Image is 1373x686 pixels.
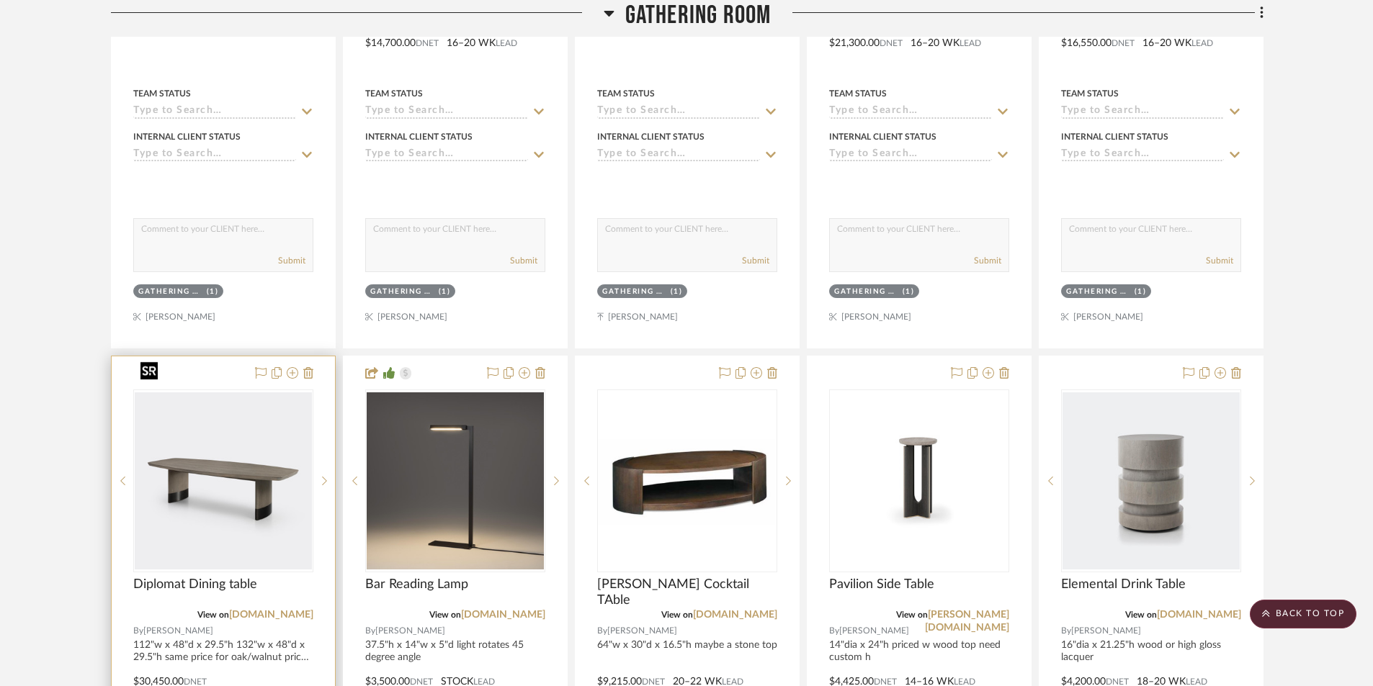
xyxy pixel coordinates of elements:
[1063,392,1240,569] img: Elemental Drink Table
[365,130,473,143] div: Internal Client Status
[365,577,468,592] span: Bar Reading Lamp
[829,130,936,143] div: Internal Client Status
[1061,624,1071,638] span: By
[671,286,683,297] div: (1)
[367,392,544,569] img: Bar Reading Lamp
[829,577,934,592] span: Pavilion Side Table
[903,286,915,297] div: (1)
[597,105,760,119] input: Type to Search…
[1125,610,1157,619] span: View on
[598,390,777,572] div: 0
[370,286,435,297] div: Gathering Room
[974,254,1001,267] button: Submit
[133,624,143,638] span: By
[831,419,1008,543] img: Pavilion Side Table
[278,254,305,267] button: Submit
[1061,87,1119,100] div: Team Status
[197,610,229,619] span: View on
[510,254,537,267] button: Submit
[742,254,769,267] button: Submit
[229,610,313,620] a: [DOMAIN_NAME]
[597,148,760,162] input: Type to Search…
[1135,286,1147,297] div: (1)
[597,624,607,638] span: By
[366,390,545,572] div: 0
[365,105,528,119] input: Type to Search…
[693,610,777,620] a: [DOMAIN_NAME]
[599,436,776,525] img: Osten Cocktail TAble
[133,577,257,592] span: Diplomat Dining table
[439,286,451,297] div: (1)
[138,286,203,297] div: Gathering Room
[133,87,191,100] div: Team Status
[134,390,313,572] div: 0
[375,624,445,638] span: [PERSON_NAME]
[1250,600,1356,628] scroll-to-top-button: BACK TO TOP
[365,148,528,162] input: Type to Search…
[661,610,693,619] span: View on
[365,624,375,638] span: By
[133,105,296,119] input: Type to Search…
[896,610,928,619] span: View on
[143,624,213,638] span: [PERSON_NAME]
[839,624,909,638] span: [PERSON_NAME]
[1061,105,1224,119] input: Type to Search…
[597,130,705,143] div: Internal Client Status
[1061,148,1224,162] input: Type to Search…
[1061,577,1186,592] span: Elemental Drink Table
[829,105,992,119] input: Type to Search…
[1157,610,1241,620] a: [DOMAIN_NAME]
[1061,130,1168,143] div: Internal Client Status
[1206,254,1233,267] button: Submit
[135,392,312,569] img: Diplomat Dining table
[365,87,423,100] div: Team Status
[597,87,655,100] div: Team Status
[133,148,296,162] input: Type to Search…
[925,610,1009,633] a: [PERSON_NAME][DOMAIN_NAME]
[133,130,241,143] div: Internal Client Status
[834,286,899,297] div: Gathering Room
[429,610,461,619] span: View on
[829,148,992,162] input: Type to Search…
[829,624,839,638] span: By
[829,87,887,100] div: Team Status
[602,286,667,297] div: Gathering Room
[1071,624,1141,638] span: [PERSON_NAME]
[461,610,545,620] a: [DOMAIN_NAME]
[607,624,677,638] span: [PERSON_NAME]
[1066,286,1131,297] div: Gathering Room
[207,286,219,297] div: (1)
[597,577,777,608] span: [PERSON_NAME] Cocktail TAble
